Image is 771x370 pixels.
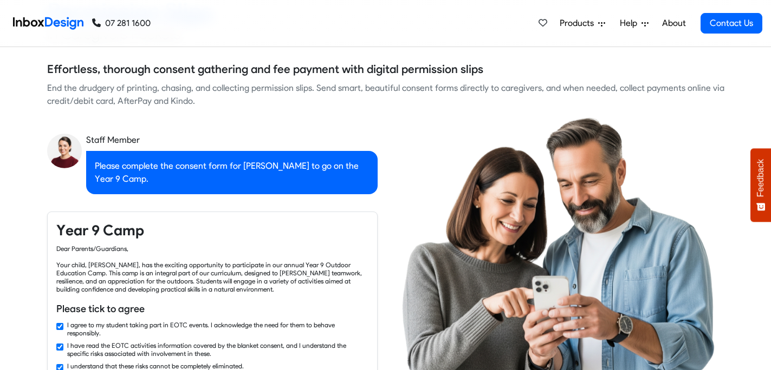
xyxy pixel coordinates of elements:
label: I agree to my student taking part in EOTC events. I acknowledge the need for them to behave respo... [67,321,368,337]
h5: Effortless, thorough consent gathering and fee payment with digital permission slips [47,61,483,77]
span: Products [560,17,598,30]
a: Products [555,12,610,34]
div: Please complete the consent form for [PERSON_NAME] to go on the Year 9 Camp. [86,151,378,194]
img: staff_avatar.png [47,134,82,168]
div: End the drudgery of printing, chasing, and collecting permission slips. Send smart, beautiful con... [47,82,724,108]
div: Staff Member [86,134,378,147]
h4: Year 9 Camp [56,221,368,240]
span: Feedback [756,159,766,197]
label: I understand that these risks cannot be completely eliminated. [67,362,244,370]
a: 07 281 1600 [92,17,151,30]
h6: Please tick to agree [56,302,368,316]
span: Help [620,17,642,30]
label: I have read the EOTC activities information covered by the blanket consent, and I understand the ... [67,341,368,358]
a: About [659,12,689,34]
div: Dear Parents/Guardians, Your child, [PERSON_NAME], has the exciting opportunity to participate in... [56,245,368,293]
a: Contact Us [701,13,762,34]
button: Feedback - Show survey [750,148,771,222]
a: Help [615,12,653,34]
